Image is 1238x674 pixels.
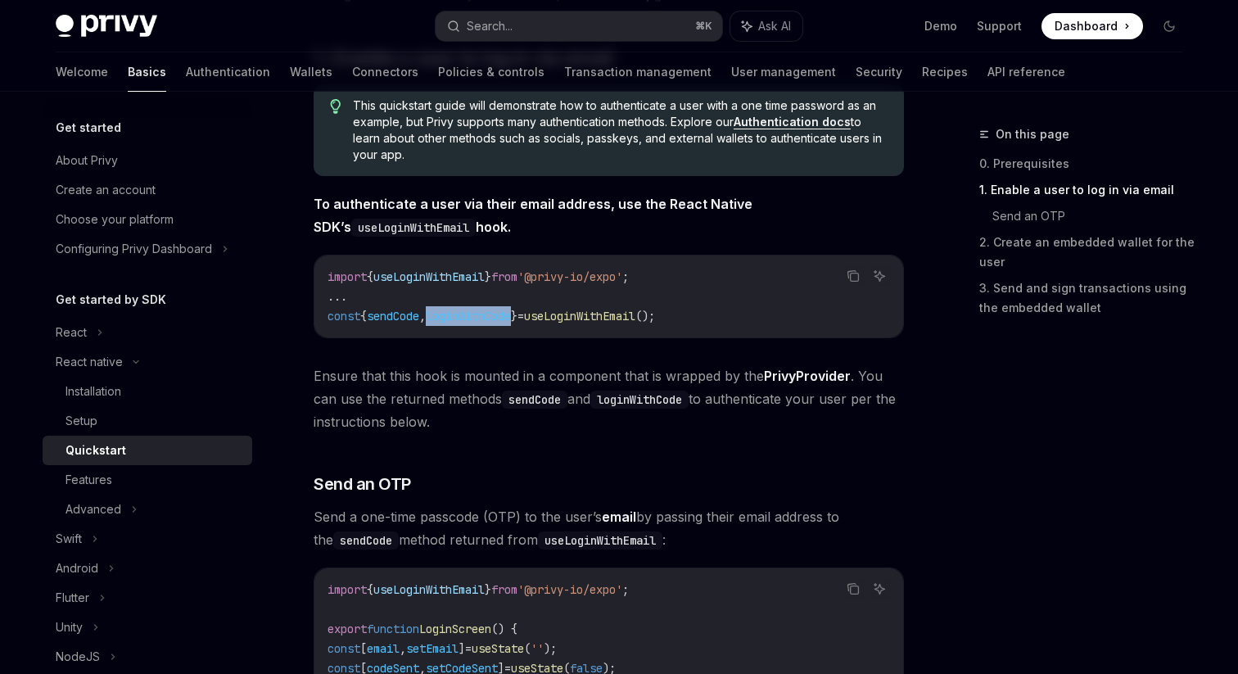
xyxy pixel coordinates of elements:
[360,641,367,656] span: [
[731,52,836,92] a: User management
[511,309,517,323] span: }
[66,470,112,490] div: Features
[314,364,904,433] span: Ensure that this hook is mounted in a component that is wrapped by the . You can use the returned...
[186,52,270,92] a: Authentication
[531,641,544,656] span: ''
[328,289,347,304] span: ...
[544,641,557,656] span: );
[314,505,904,551] span: Send a one-time passcode (OTP) to the user’s by passing their email address to the method returne...
[467,16,513,36] div: Search...
[419,622,491,636] span: LoginScreen
[524,641,531,656] span: (
[419,309,426,323] span: ,
[922,52,968,92] a: Recipes
[485,582,491,597] span: }
[977,18,1022,34] a: Support
[328,582,367,597] span: import
[979,151,1195,177] a: 0. Prerequisites
[856,52,902,92] a: Security
[328,309,360,323] span: const
[764,368,851,385] a: PrivyProvider
[400,641,406,656] span: ,
[1055,18,1118,34] span: Dashboard
[373,582,485,597] span: useLoginWithEmail
[43,175,252,205] a: Create an account
[367,309,419,323] span: sendCode
[56,352,123,372] div: React native
[56,647,100,667] div: NodeJS
[758,18,791,34] span: Ask AI
[436,11,722,41] button: Search...⌘K
[314,196,752,235] strong: To authenticate a user via their email address, use the React Native SDK’s hook.
[43,205,252,234] a: Choose your platform
[330,99,341,114] svg: Tip
[502,391,567,409] code: sendCode
[373,269,485,284] span: useLoginWithEmail
[56,588,89,608] div: Flutter
[43,146,252,175] a: About Privy
[730,11,802,41] button: Ask AI
[56,180,156,200] div: Create an account
[517,269,622,284] span: '@privy-io/expo'
[734,115,851,129] a: Authentication docs
[869,578,890,599] button: Ask AI
[56,559,98,578] div: Android
[406,641,459,656] span: setEmail
[979,177,1195,203] a: 1. Enable a user to log in via email
[353,97,888,163] span: This quickstart guide will demonstrate how to authenticate a user with a one time password as an ...
[351,219,476,237] code: useLoginWithEmail
[290,52,332,92] a: Wallets
[485,269,491,284] span: }
[43,465,252,495] a: Features
[43,406,252,436] a: Setup
[56,617,83,637] div: Unity
[56,529,82,549] div: Swift
[352,52,418,92] a: Connectors
[128,52,166,92] a: Basics
[695,20,712,33] span: ⌘ K
[333,532,399,550] code: sendCode
[979,275,1195,321] a: 3. Send and sign transactions using the embedded wallet
[517,309,524,323] span: =
[517,582,622,597] span: '@privy-io/expo'
[602,509,636,525] strong: email
[360,309,367,323] span: {
[56,118,121,138] h5: Get started
[622,269,629,284] span: ;
[367,582,373,597] span: {
[465,641,472,656] span: =
[328,622,367,636] span: export
[66,411,97,431] div: Setup
[56,210,174,229] div: Choose your platform
[438,52,544,92] a: Policies & controls
[491,269,517,284] span: from
[328,641,360,656] span: const
[635,309,655,323] span: ();
[328,269,367,284] span: import
[992,203,1195,229] a: Send an OTP
[314,473,411,495] span: Send an OTP
[56,239,212,259] div: Configuring Privy Dashboard
[66,500,121,519] div: Advanced
[843,265,864,287] button: Copy the contents from the code block
[538,532,662,550] code: useLoginWithEmail
[56,15,157,38] img: dark logo
[66,441,126,460] div: Quickstart
[56,52,108,92] a: Welcome
[459,641,465,656] span: ]
[43,377,252,406] a: Installation
[869,265,890,287] button: Ask AI
[524,309,635,323] span: useLoginWithEmail
[924,18,957,34] a: Demo
[1156,13,1182,39] button: Toggle dark mode
[56,151,118,170] div: About Privy
[472,641,524,656] span: useState
[564,52,712,92] a: Transaction management
[367,269,373,284] span: {
[426,309,511,323] span: loginWithCode
[622,582,629,597] span: ;
[491,582,517,597] span: from
[1041,13,1143,39] a: Dashboard
[367,622,419,636] span: function
[367,641,400,656] span: email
